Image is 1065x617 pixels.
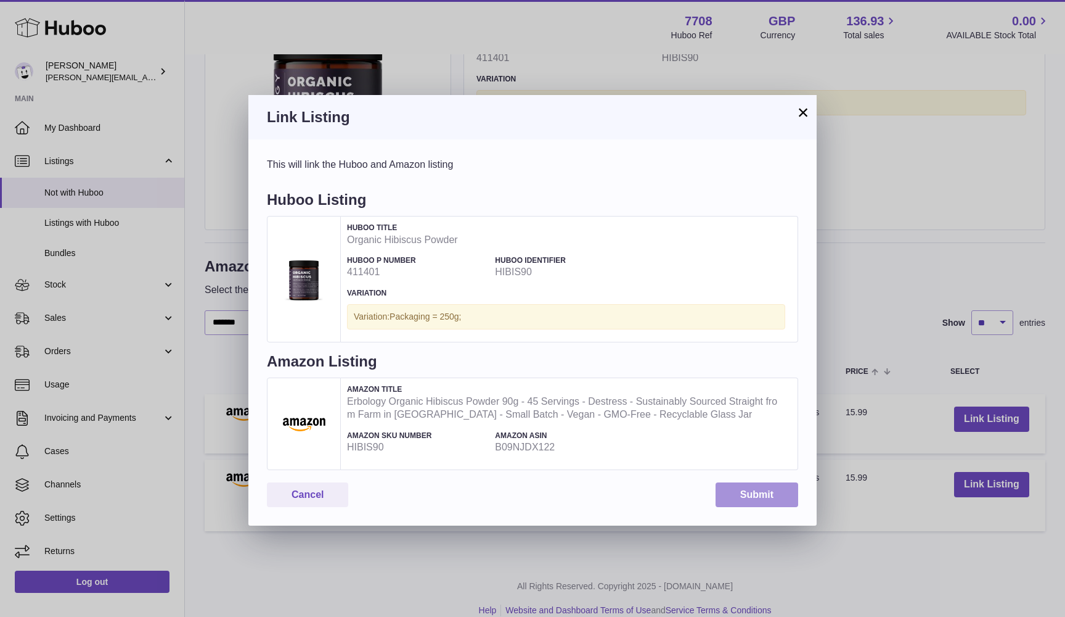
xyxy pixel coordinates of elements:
h4: Huboo Listing [267,190,798,216]
div: Variation: [347,304,785,329]
span: Packaging = 250g; [390,312,461,321]
h4: Amazon ASIN [495,431,637,441]
h4: Huboo P number [347,255,489,265]
h4: Huboo Identifier [495,255,637,265]
strong: B09NJDX122 [495,441,637,454]
h4: Huboo Title [347,223,785,233]
button: × [796,105,810,120]
img: Organic Hibiscus Powder [274,249,334,310]
strong: Erbology Organic Hibiscus Powder 90g - 45 Servings - Destress - Sustainably Sourced Straight from... [347,395,785,421]
h4: Amazon Title [347,384,785,394]
div: This will link the Huboo and Amazon listing [267,158,798,172]
img: Erbology Organic Hibiscus Powder 90g - 45 Servings - Destress - Sustainably Sourced Straight from... [274,416,334,431]
button: Cancel [267,482,348,508]
h4: Amazon Listing [267,352,798,378]
h4: Variation [347,288,785,298]
h4: Amazon SKU Number [347,431,489,441]
strong: HIBIS90 [347,441,489,454]
button: Submit [716,482,798,508]
h3: Link Listing [267,107,798,127]
strong: 411401 [347,265,489,279]
strong: Organic Hibiscus Powder [347,233,785,247]
strong: HIBIS90 [495,265,637,279]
